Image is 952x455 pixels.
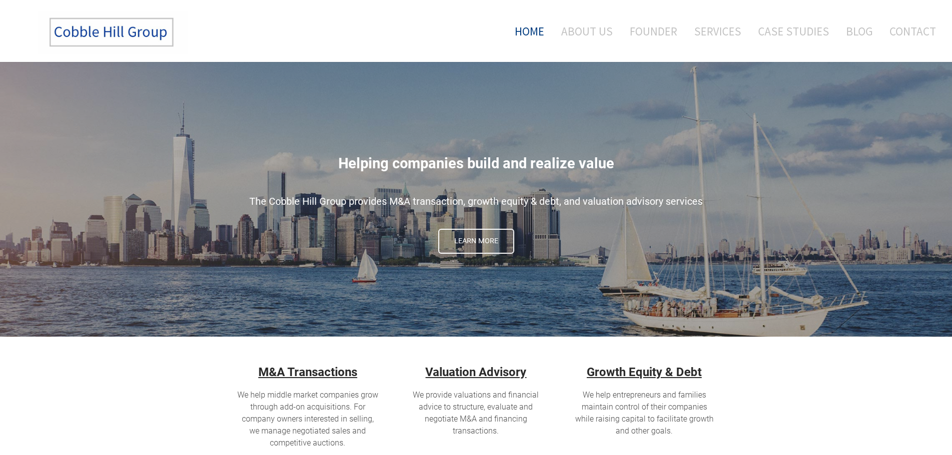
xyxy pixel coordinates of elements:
[413,390,539,436] span: We provide valuations and financial advice to structure, evaluate and negotiate M&A and financing...
[249,195,703,207] span: The Cobble Hill Group provides M&A transaction, growth equity & debt, and valuation advisory serv...
[751,10,837,52] a: Case Studies
[439,230,513,253] span: Learn More
[575,390,714,436] span: We help entrepreneurs and families maintain control of their companies while raising capital to f...
[839,10,880,52] a: Blog
[622,10,685,52] a: Founder
[258,365,357,379] u: M&A Transactions
[338,155,614,172] span: Helping companies build and realize value
[438,229,514,254] a: Learn More
[587,365,702,379] strong: Growth Equity & Debt
[882,10,936,52] a: Contact
[425,365,526,379] a: Valuation Advisory
[237,390,378,448] span: We help middle market companies grow through add-on acquisitions. For company owners interested i...
[500,10,552,52] a: Home
[687,10,749,52] a: Services
[38,10,188,54] img: The Cobble Hill Group LLC
[554,10,620,52] a: About Us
